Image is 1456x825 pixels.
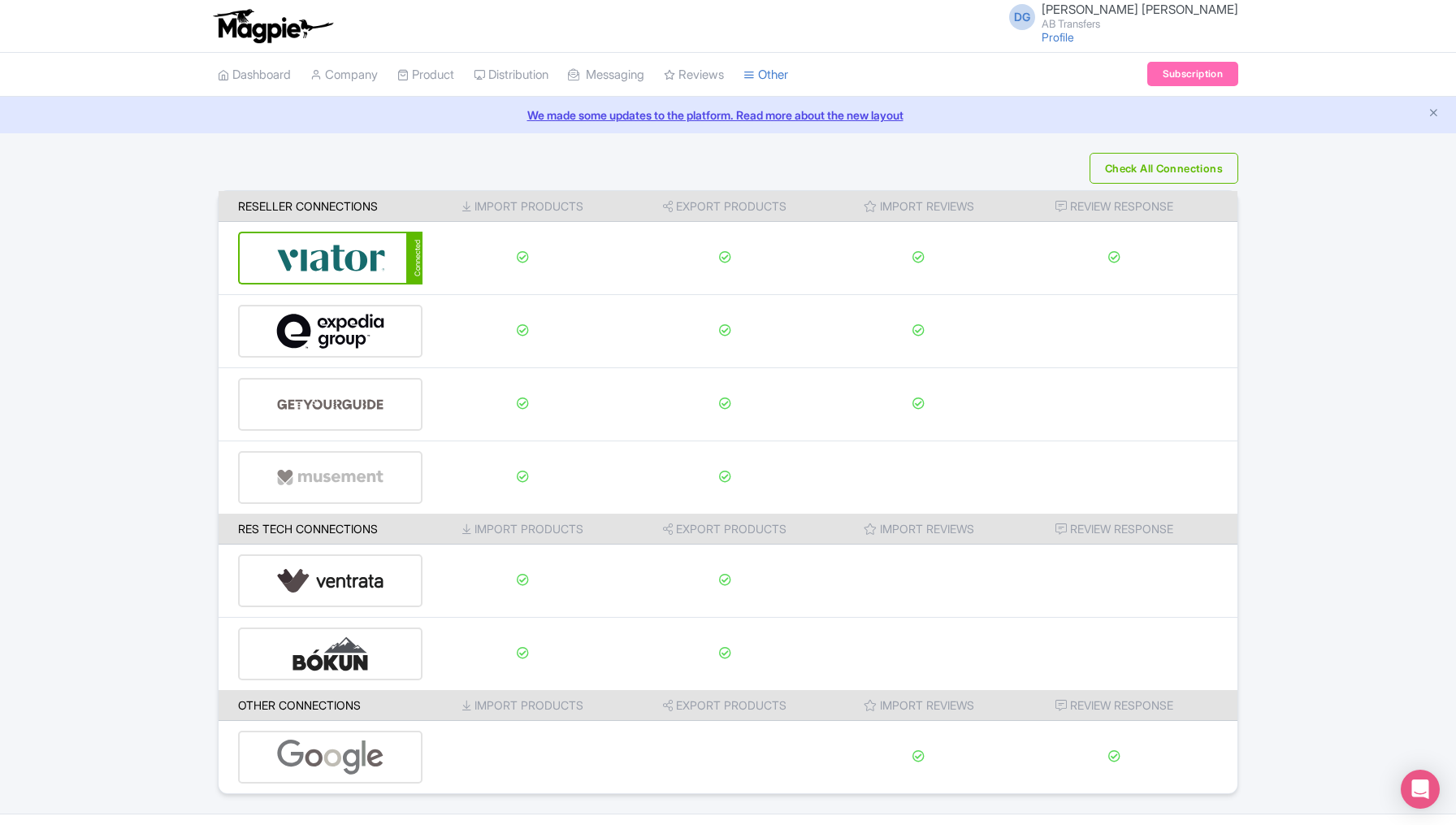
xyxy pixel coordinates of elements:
[219,690,422,721] th: Other Connections
[276,380,385,429] img: get_your_guide-5a6366678479520ec94e3f9d2b9f304b.svg
[10,106,1446,124] a: We made some updates to the platform. Read more about the new layout
[422,191,623,222] th: Import Products
[276,306,385,356] img: expedia-9e2f273c8342058d41d2cc231867de8b.svg
[422,690,623,721] th: Import Products
[276,556,385,606] img: ventrata-b8ee9d388f52bb9ce077e58fa33de912.svg
[1010,514,1237,545] th: Review Response
[1010,191,1237,222] th: Review Response
[622,191,827,222] th: Export Products
[827,690,1010,721] th: Import Reviews
[1090,153,1238,184] button: Check All Connections
[276,233,386,283] img: viator-e2bf771eb72f7a6029a5edfbb081213a.svg
[276,453,385,502] img: musement-dad6797fd076d4ac540800b229e01643.svg
[238,232,422,284] a: Connected
[276,629,385,679] img: bokun-9d666bd0d1b458dbc8a9c3d52590ba5a.svg
[1428,105,1440,124] button: Close announcement
[1009,4,1035,30] span: DG
[999,3,1238,29] a: DG [PERSON_NAME] [PERSON_NAME] AB Transfers
[1010,690,1237,721] th: Review Response
[1147,62,1238,86] a: Subscription
[219,514,422,545] th: Res Tech Connections
[276,732,385,782] img: google-96de159c2084212d3cdd3c2fb262314c.svg
[827,191,1010,222] th: Import Reviews
[397,53,454,98] a: Product
[210,8,336,44] img: logo-ab69f6fb50320c5b225c76a69d11143b.png
[568,53,644,98] a: Messaging
[310,53,378,98] a: Company
[474,53,548,98] a: Distribution
[406,232,422,284] div: Connected
[1042,19,1238,29] small: AB Transfers
[1042,2,1238,17] span: [PERSON_NAME] [PERSON_NAME]
[218,53,291,98] a: Dashboard
[1401,770,1440,809] div: Open Intercom Messenger
[622,514,827,545] th: Export Products
[664,53,724,98] a: Reviews
[622,690,827,721] th: Export Products
[422,514,623,545] th: Import Products
[1042,30,1074,44] a: Profile
[743,53,788,98] a: Other
[827,514,1010,545] th: Import Reviews
[219,191,422,222] th: Reseller Connections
